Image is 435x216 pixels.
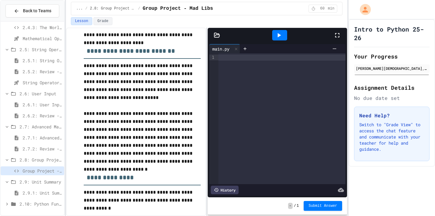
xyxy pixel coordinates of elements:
span: - [288,203,293,209]
span: Back to Teams [23,8,51,14]
span: 2.6.1: User Input [23,101,62,108]
div: History [211,186,239,194]
span: 2.5.1: String Operators [23,57,62,64]
div: [PERSON_NAME][DEMOGRAPHIC_DATA], 6 [356,66,428,71]
span: / [294,203,296,208]
span: 2.7: Advanced Math [20,123,62,130]
span: 1 [297,203,299,208]
span: 2.9: Unit Summary [20,179,62,185]
span: 2.9.1: Unit Summary [23,190,62,196]
span: 2.7.1: Advanced Math [23,135,62,141]
div: 1 [209,55,215,60]
span: / [85,6,87,11]
span: 2.6: User Input [20,90,62,97]
span: Mathematical Operators - Quiz [23,35,62,42]
span: Submit Answer [309,203,337,208]
div: My Account [353,2,372,17]
h2: Your Progress [354,52,430,61]
button: Grade [93,17,112,25]
h2: Assignment Details [354,83,430,92]
span: Group Project - Mad Libs [143,5,213,12]
p: Switch to "Grade View" to access the chat feature and communicate with your teacher for help and ... [359,122,424,152]
span: Group Project - Mad Libs [23,168,62,174]
div: main.py [209,46,232,52]
span: 60 [317,6,327,11]
span: 2.6.2: Review - User Input [23,112,62,119]
span: 2.5: String Operators [20,46,62,53]
span: min [328,6,334,11]
div: No due date set [354,94,430,102]
h3: Need Help? [359,112,424,119]
span: ... [76,6,83,11]
span: 2.8: Group Project - Mad Libs [90,6,136,11]
span: String Operators - Quiz [23,79,62,86]
button: Back to Teams [5,4,59,17]
span: 2.8: Group Project - Mad Libs [20,157,62,163]
button: Lesson [71,17,92,25]
span: 2.7.2: Review - Advanced Math [23,146,62,152]
span: 2.10: Python Fundamentals Exam [20,201,62,207]
div: main.py [209,44,240,53]
span: / [138,6,140,11]
span: 2.4.3: The World's Worst [PERSON_NAME] Market [23,24,62,31]
span: 2.5.2: Review - String Operators [23,68,62,75]
button: Submit Answer [304,201,342,211]
h1: Intro to Python 25-26 [354,25,430,42]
